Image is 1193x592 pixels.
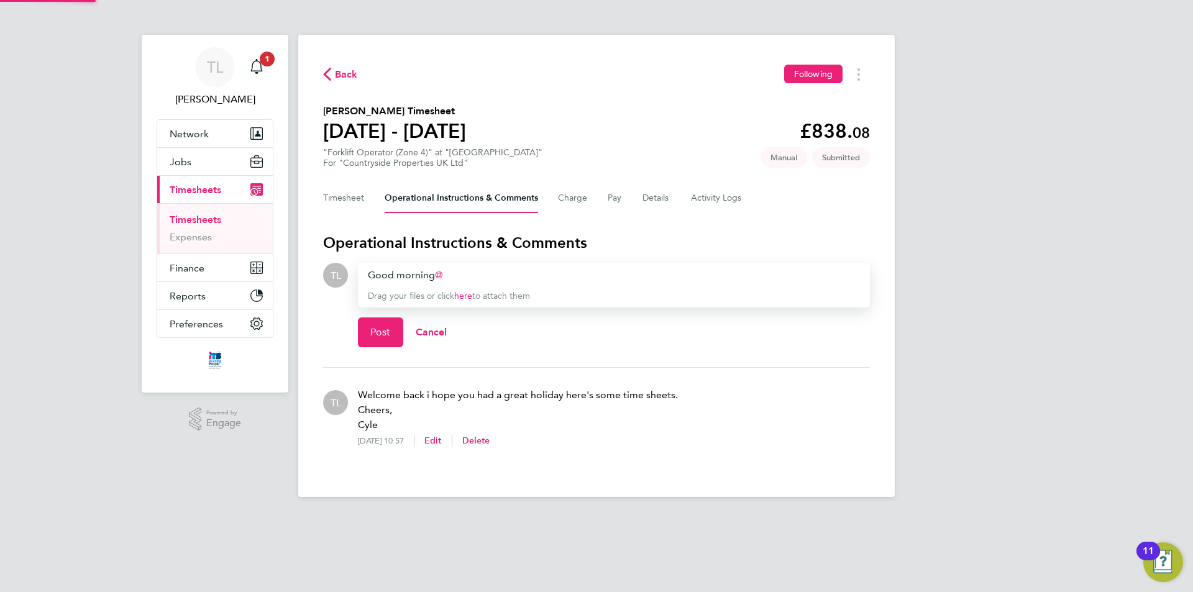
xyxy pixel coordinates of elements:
span: Edit [424,435,442,446]
button: Timesheet [323,183,365,213]
span: Tim Lerwill [157,92,273,107]
span: Drag your files or click to attach them [368,291,530,301]
div: Tim Lerwill [323,263,348,288]
div: Good morning [368,268,860,283]
span: This timesheet is Submitted. [812,147,870,168]
button: Operational Instructions & Comments [385,183,538,213]
button: Activity Logs [691,183,743,213]
h1: [DATE] - [DATE] [323,119,466,143]
button: Timesheets Menu [848,65,870,84]
span: Cancel [416,326,447,338]
span: Back [335,67,358,82]
span: Timesheets [170,184,221,196]
button: Post [358,317,403,347]
span: Reports [170,290,206,302]
button: Preferences [157,310,273,337]
a: Go to home page [157,350,273,370]
h3: Operational Instructions & Comments [323,233,870,253]
a: 1 [244,47,269,87]
span: 08 [852,124,870,142]
a: here [454,291,472,301]
span: TL [331,396,341,409]
span: TL [207,59,223,75]
button: Pay [608,183,623,213]
button: Back [323,66,358,82]
a: Powered byEngage [189,408,242,431]
div: 11 [1143,551,1154,567]
button: Reports [157,282,273,309]
a: Expenses [170,231,212,243]
div: "Forklift Operator (Zone 4)" at "[GEOGRAPHIC_DATA]" [323,147,542,168]
span: Delete [462,435,490,446]
button: Jobs [157,148,273,175]
a: Timesheets [170,214,221,225]
span: Engage [206,418,241,429]
span: Powered by [206,408,241,418]
div: For "Countryside Properties UK Ltd" [323,158,542,168]
button: Timesheets [157,176,273,203]
button: Open Resource Center, 11 new notifications [1143,542,1183,582]
img: itsconstruction-logo-retina.png [206,350,224,370]
span: Jobs [170,156,191,168]
span: This timesheet was manually created. [761,147,807,168]
button: Edit [424,435,442,447]
nav: Main navigation [142,35,288,393]
span: Finance [170,262,204,274]
span: 1 [260,52,275,66]
button: Details [642,183,671,213]
button: Following [784,65,843,83]
div: Timesheets [157,203,273,253]
button: Delete [462,435,490,447]
div: [DATE] 10:57 [358,436,414,446]
p: Welcome back i hope you had a great holiday here's some time sheets. Cheers, Cyle [358,388,678,432]
span: TL [331,268,341,282]
button: Charge [558,183,588,213]
app-decimal: £838. [800,119,870,143]
button: Finance [157,254,273,281]
div: Tim Lerwill [323,390,348,415]
button: Network [157,120,273,147]
span: Network [170,128,209,140]
button: Cancel [403,317,460,347]
h2: [PERSON_NAME] Timesheet [323,104,466,119]
a: TL[PERSON_NAME] [157,47,273,107]
span: Preferences [170,318,223,330]
span: Following [794,68,833,80]
span: Post [370,326,391,339]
